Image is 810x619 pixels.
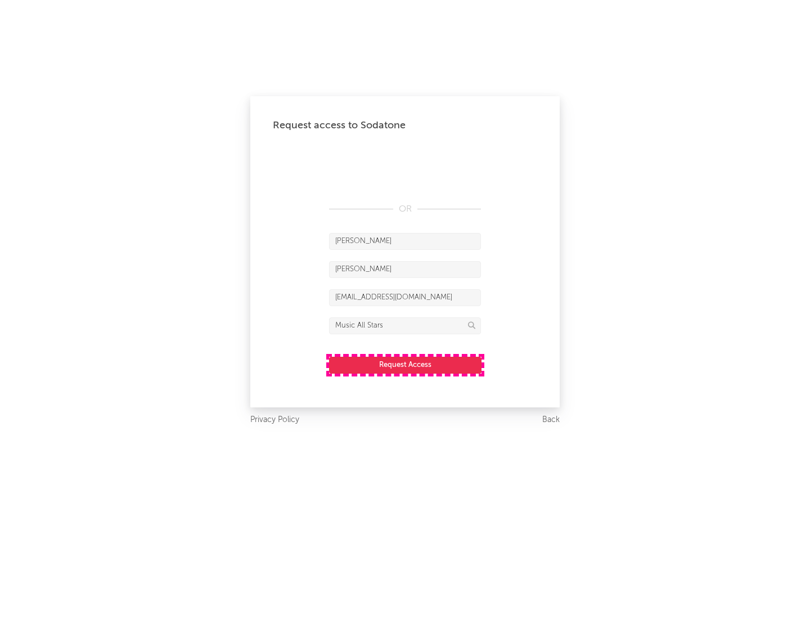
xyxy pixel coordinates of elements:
a: Back [542,413,560,427]
a: Privacy Policy [250,413,299,427]
input: Division [329,317,481,334]
input: Last Name [329,261,481,278]
input: First Name [329,233,481,250]
div: OR [329,203,481,216]
div: Request access to Sodatone [273,119,537,132]
input: Email [329,289,481,306]
button: Request Access [329,357,481,374]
